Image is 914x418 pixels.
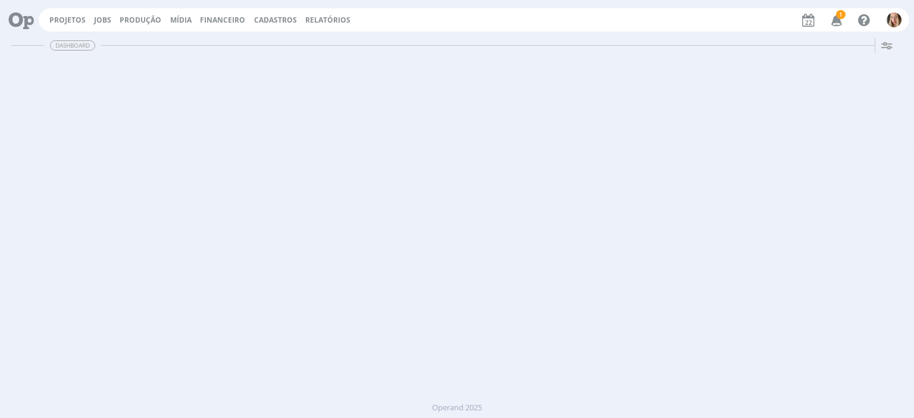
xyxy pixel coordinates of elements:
[887,12,902,27] img: T
[200,15,245,25] a: Financeiro
[251,15,301,25] button: Cadastros
[824,10,848,31] button: 1
[302,15,354,25] button: Relatórios
[116,15,165,25] button: Produção
[46,15,89,25] button: Projetos
[94,15,111,25] a: Jobs
[254,15,297,25] span: Cadastros
[170,15,192,25] a: Mídia
[50,40,95,51] span: Dashboard
[90,15,115,25] button: Jobs
[305,15,350,25] a: Relatórios
[886,10,902,30] button: T
[120,15,161,25] a: Produção
[836,10,846,19] span: 1
[49,15,86,25] a: Projetos
[167,15,195,25] button: Mídia
[196,15,249,25] button: Financeiro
